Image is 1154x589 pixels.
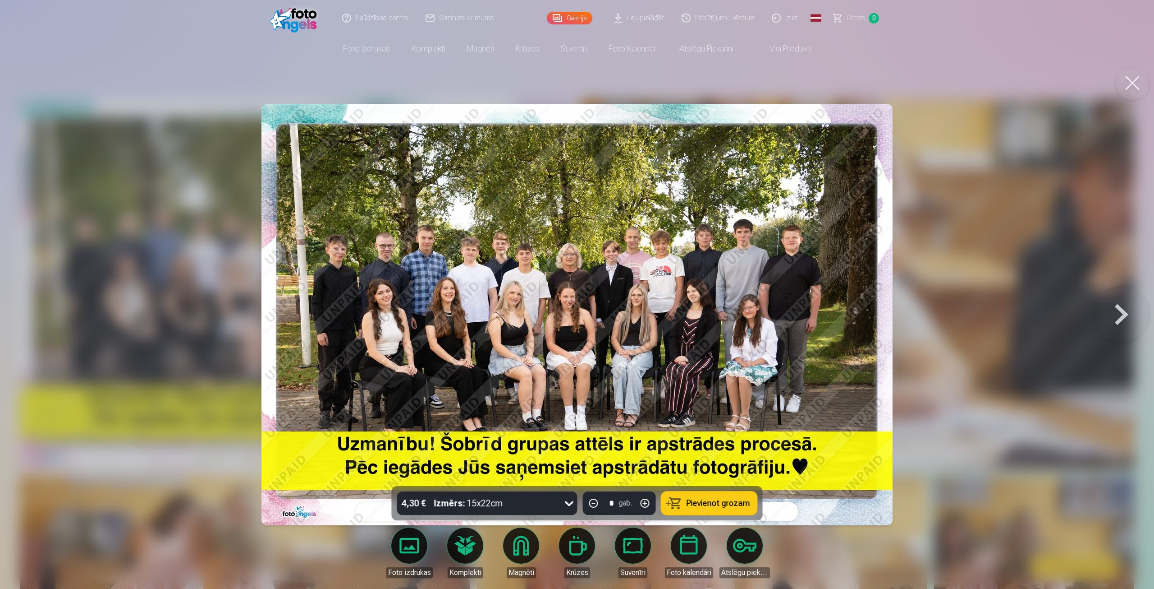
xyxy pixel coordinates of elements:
a: Foto kalendāri [598,36,669,61]
a: Komplekti [401,36,456,61]
div: gab. [619,498,632,509]
a: Suvenīri [608,528,658,578]
span: Pievienot grozam [687,499,750,507]
a: Magnēti [496,528,546,578]
div: Krūzes [564,567,590,578]
a: Foto izdrukas [332,36,401,61]
a: Suvenīri [550,36,598,61]
div: Foto izdrukas [386,567,433,578]
span: 0 [869,13,879,23]
a: Galerija [547,12,592,24]
div: Suvenīri [618,567,647,578]
a: Magnēti [456,36,505,61]
a: Atslēgu piekariņi [719,528,770,578]
a: Foto kalendāri [664,528,714,578]
img: /fa1 [270,4,321,32]
button: Pievienot grozam [661,492,757,515]
a: Visi produkti [744,36,822,61]
a: Foto izdrukas [384,528,435,578]
div: Magnēti [507,567,536,578]
strong: Izmērs : [434,497,465,510]
a: Komplekti [440,528,490,578]
a: Atslēgu piekariņi [669,36,744,61]
div: Foto kalendāri [665,567,713,578]
a: Krūzes [505,36,550,61]
span: Grozs [847,13,865,23]
div: Atslēgu piekariņi [719,567,770,578]
div: 4,30 € [397,492,430,515]
div: 15x22cm [434,492,503,515]
a: Krūzes [552,528,602,578]
div: Komplekti [448,567,483,578]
